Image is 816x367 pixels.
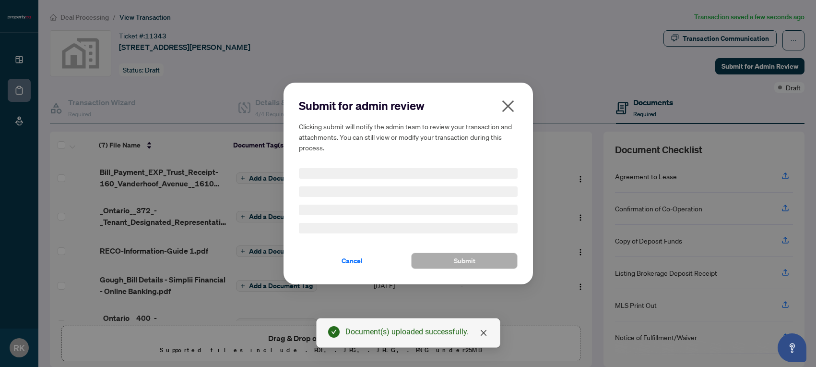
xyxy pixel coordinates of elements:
span: close [480,329,487,337]
span: close [500,98,516,114]
span: Cancel [342,253,363,269]
span: check-circle [328,326,340,338]
a: Close [478,328,489,338]
button: Open asap [778,333,806,362]
button: Submit [411,253,518,269]
h2: Submit for admin review [299,98,518,113]
button: Cancel [299,253,405,269]
h5: Clicking submit will notify the admin team to review your transaction and attachments. You can st... [299,121,518,153]
div: Document(s) uploaded successfully. [345,326,488,338]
